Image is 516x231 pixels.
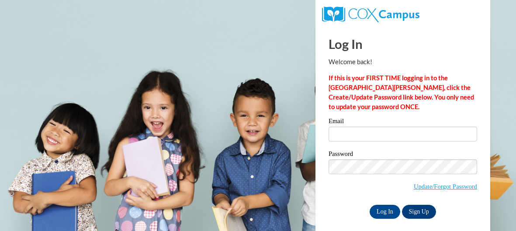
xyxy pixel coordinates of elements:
[370,205,400,219] input: Log In
[329,57,477,67] p: Welcome back!
[329,35,477,53] h1: Log In
[402,205,436,219] a: Sign Up
[329,74,474,110] strong: If this is your FIRST TIME logging in to the [GEOGRAPHIC_DATA][PERSON_NAME], click the Create/Upd...
[322,10,419,17] a: COX Campus
[329,118,477,127] label: Email
[414,183,477,190] a: Update/Forgot Password
[329,151,477,159] label: Password
[322,7,419,22] img: COX Campus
